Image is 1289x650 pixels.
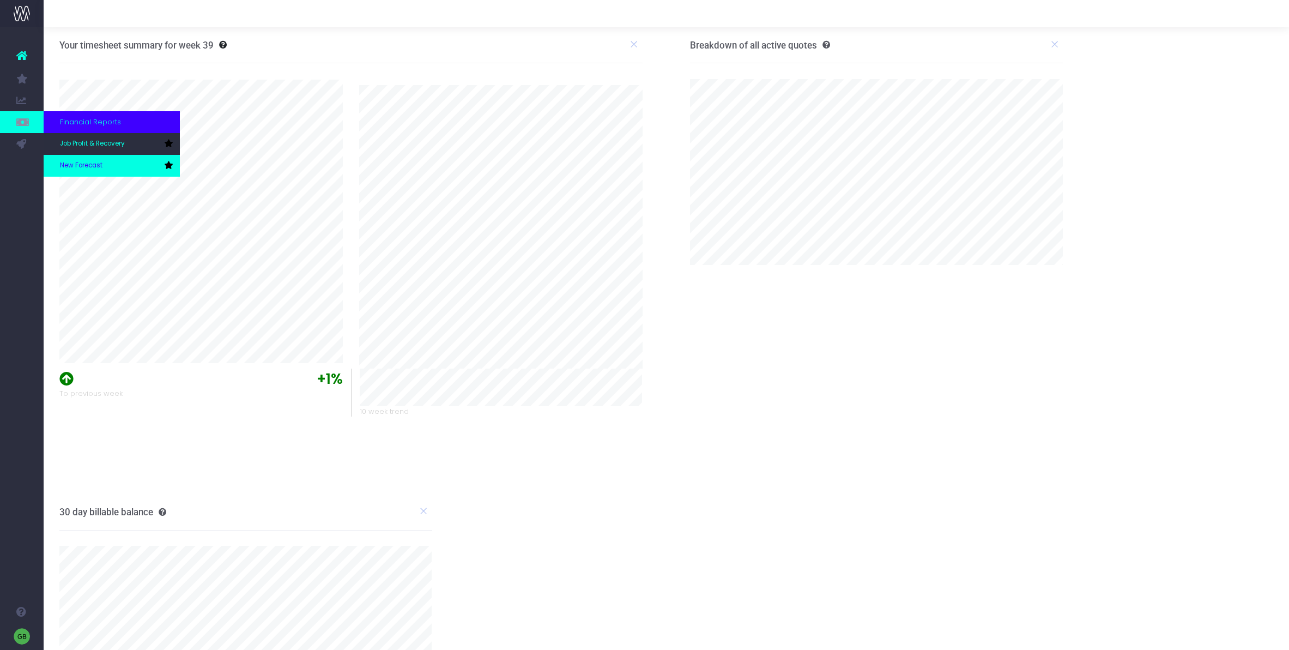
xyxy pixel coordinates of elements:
[60,139,125,149] span: Job Profit & Recovery
[14,628,30,645] img: images/default_profile_image.png
[44,133,180,155] a: Job Profit & Recovery
[44,155,180,177] a: New Forecast
[60,161,102,171] span: New Forecast
[59,40,214,51] h3: Your timesheet summary for week 39
[360,406,409,417] span: 10 week trend
[60,117,121,128] span: Financial Reports
[59,507,166,517] h3: 30 day billable balance
[317,369,343,390] span: +1%
[690,40,830,51] h3: Breakdown of all active quotes
[59,388,123,399] span: To previous week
